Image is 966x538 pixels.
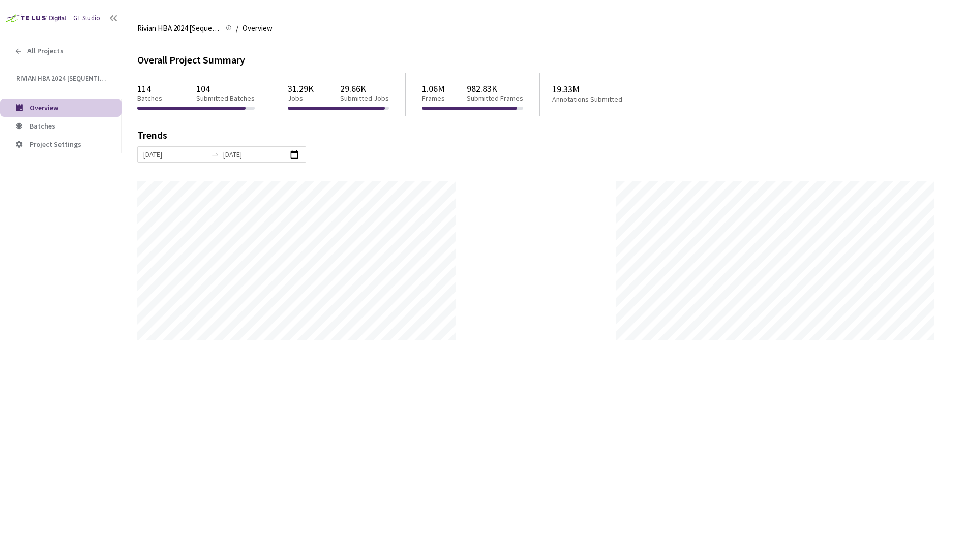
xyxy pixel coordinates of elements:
input: End date [223,149,287,160]
span: Rivian HBA 2024 [Sequential] [16,74,107,83]
p: 104 [196,83,255,94]
input: Start date [143,149,207,160]
p: Submitted Jobs [340,94,389,103]
li: / [236,22,238,35]
p: Batches [137,94,162,103]
p: Frames [422,94,445,103]
p: Annotations Submitted [552,95,662,104]
div: Overall Project Summary [137,53,951,68]
p: Jobs [288,94,314,103]
p: Submitted Frames [467,94,523,103]
span: to [211,150,219,159]
span: swap-right [211,150,219,159]
span: Overview [243,22,273,35]
span: Project Settings [29,140,81,149]
span: Rivian HBA 2024 [Sequential] [137,22,220,35]
div: Trends [137,130,937,146]
p: 114 [137,83,162,94]
p: 1.06M [422,83,445,94]
span: Overview [29,103,58,112]
span: All Projects [27,47,64,55]
p: 29.66K [340,83,389,94]
span: Batches [29,121,55,131]
p: 982.83K [467,83,523,94]
p: 19.33M [552,84,662,94]
p: Submitted Batches [196,94,255,103]
div: GT Studio [73,14,100,23]
p: 31.29K [288,83,314,94]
